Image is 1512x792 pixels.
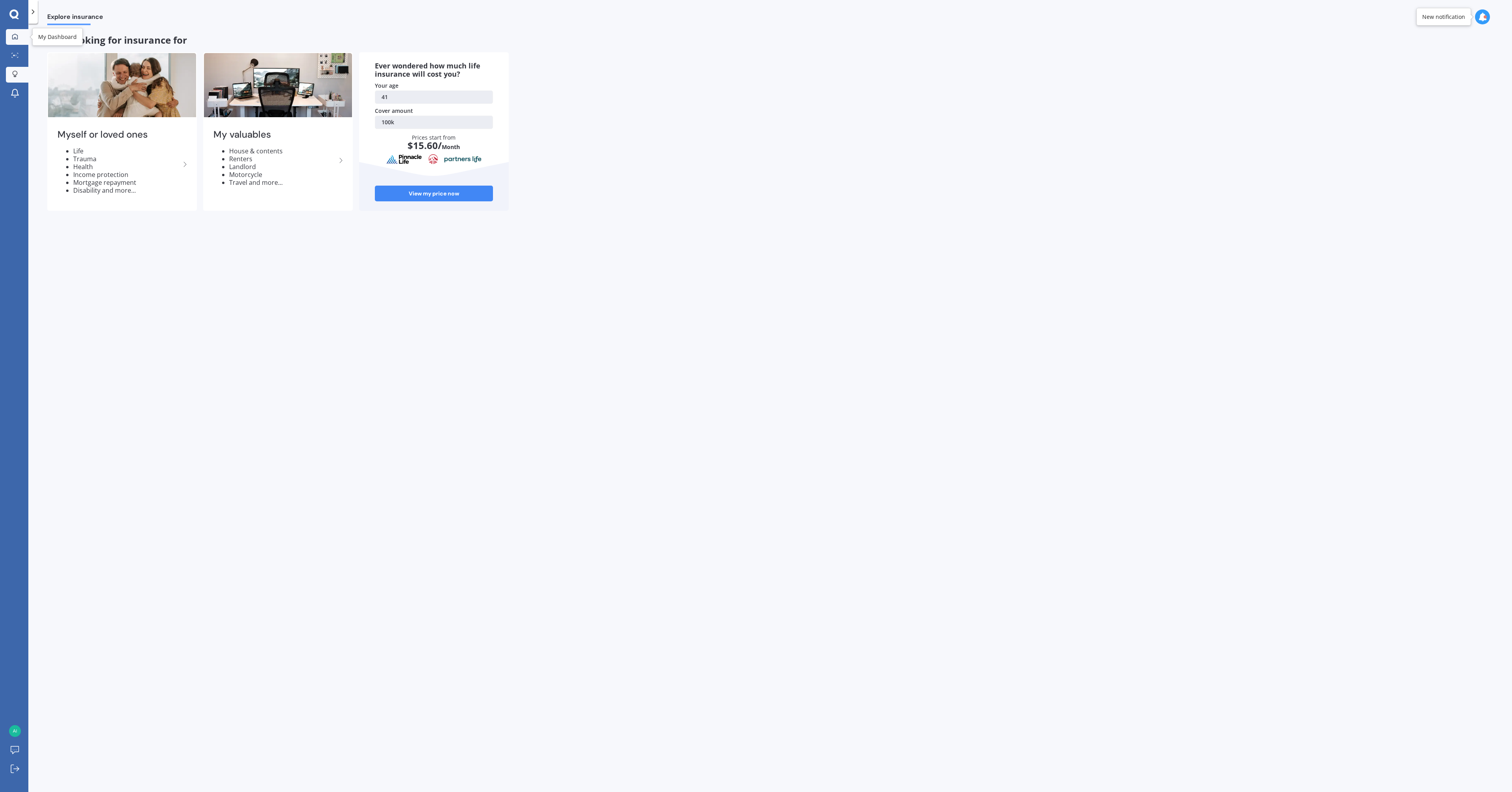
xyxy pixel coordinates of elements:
[444,156,482,163] img: partnersLife
[229,171,336,179] li: Motorcycle
[1422,13,1465,21] div: New notification
[386,154,422,164] img: pinnacle
[204,53,352,117] img: My valuables
[375,90,493,104] a: 41
[73,155,180,163] li: Trauma
[229,179,336,186] li: Travel and more...
[47,13,103,24] span: Explore insurance
[375,62,493,79] div: Ever wondered how much life insurance will cost you?
[73,179,180,186] li: Mortgage repayment
[73,163,180,171] li: Health
[408,139,442,152] span: $ 15.60 /
[375,82,493,90] div: Your age
[73,186,180,194] li: Disability and more...
[442,143,460,151] span: Month
[9,725,21,737] img: 7c638fa6e52ca385dace41f372283965
[229,147,336,155] li: House & contents
[428,154,438,164] img: aia
[57,129,180,141] h2: Myself or loved ones
[229,155,336,163] li: Renters
[229,163,336,171] li: Landlord
[375,186,493,201] a: View my price now
[73,147,180,155] li: Life
[73,171,180,179] li: Income protection
[213,129,336,141] h2: My valuables
[48,53,196,117] img: Myself or loved ones
[383,134,485,158] div: Prices start from
[47,33,187,46] span: I am looking for insurance for
[375,107,493,115] div: Cover amount
[38,33,77,41] div: My Dashboard
[375,116,493,129] a: 100k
